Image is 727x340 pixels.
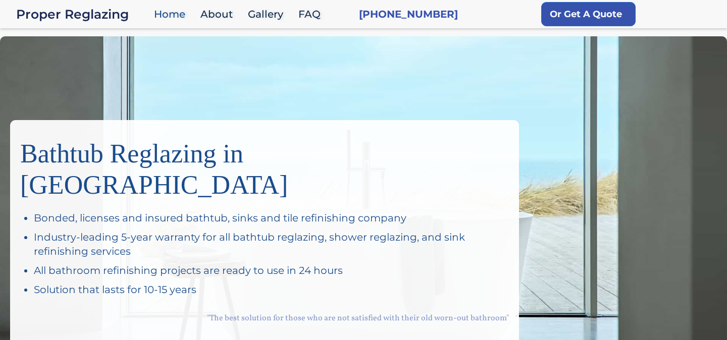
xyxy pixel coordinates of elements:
[243,4,293,25] a: Gallery
[34,211,509,225] div: Bonded, licenses and insured bathtub, sinks and tile refinishing company
[34,230,509,258] div: Industry-leading 5-year warranty for all bathtub reglazing, shower reglazing, and sink refinishin...
[20,130,509,201] h1: Bathtub Reglazing in [GEOGRAPHIC_DATA]
[195,4,243,25] a: About
[16,7,149,21] a: home
[541,2,636,26] a: Or Get A Quote
[34,282,509,297] div: Solution that lasts for 10-15 years
[34,263,509,277] div: All bathroom refinishing projects are ready to use in 24 hours
[359,7,458,21] a: [PHONE_NUMBER]
[16,7,149,21] div: Proper Reglazing
[149,4,195,25] a: Home
[20,302,509,334] div: "The best solution for those who are not satisfied with their old worn-out bathroom"
[293,4,331,25] a: FAQ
